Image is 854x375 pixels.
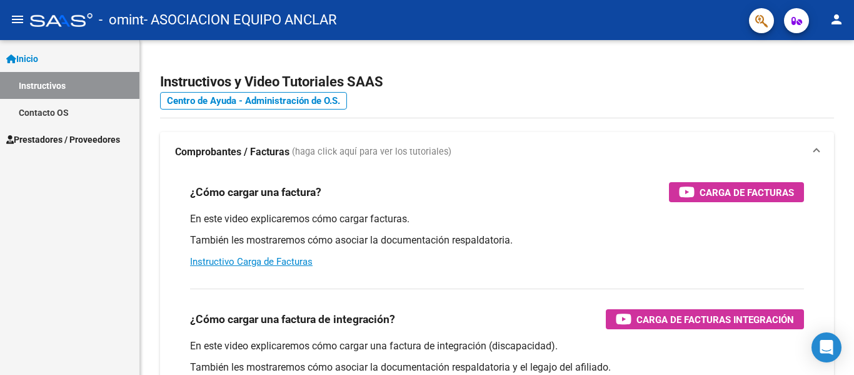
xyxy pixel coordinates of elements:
[6,133,120,146] span: Prestadores / Proveedores
[160,92,347,110] a: Centro de Ayuda - Administración de O.S.
[190,339,804,353] p: En este video explicaremos cómo cargar una factura de integración (discapacidad).
[160,70,834,94] h2: Instructivos y Video Tutoriales SAAS
[6,52,38,66] span: Inicio
[190,212,804,226] p: En este video explicaremos cómo cargar facturas.
[144,6,337,34] span: - ASOCIACION EQUIPO ANCLAR
[636,312,794,327] span: Carga de Facturas Integración
[700,185,794,200] span: Carga de Facturas
[292,145,451,159] span: (haga click aquí para ver los tutoriales)
[190,311,395,328] h3: ¿Cómo cargar una factura de integración?
[10,12,25,27] mat-icon: menu
[606,309,804,329] button: Carga de Facturas Integración
[190,183,321,201] h3: ¿Cómo cargar una factura?
[669,182,804,202] button: Carga de Facturas
[190,361,804,374] p: También les mostraremos cómo asociar la documentación respaldatoria y el legajo del afiliado.
[190,234,804,247] p: También les mostraremos cómo asociar la documentación respaldatoria.
[175,145,289,159] strong: Comprobantes / Facturas
[829,12,844,27] mat-icon: person
[160,132,834,172] mat-expansion-panel-header: Comprobantes / Facturas (haga click aquí para ver los tutoriales)
[190,256,313,267] a: Instructivo Carga de Facturas
[99,6,144,34] span: - omint
[811,332,841,362] div: Open Intercom Messenger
